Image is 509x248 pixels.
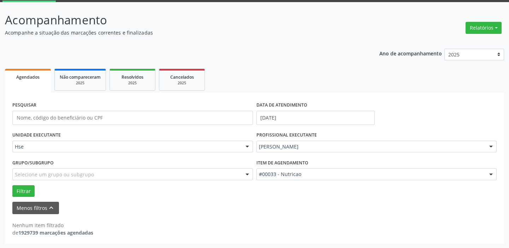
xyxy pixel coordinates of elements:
[12,130,61,141] label: UNIDADE EXECUTANTE
[12,111,253,125] input: Nome, código do beneficiário ou CPF
[12,100,36,111] label: PESQUISAR
[256,130,317,141] label: PROFISSIONAL EXECUTANTE
[15,171,94,178] span: Selecione um grupo ou subgrupo
[47,204,55,212] i: keyboard_arrow_up
[18,229,93,236] strong: 1929739 marcações agendadas
[12,222,93,229] div: Nenhum item filtrado
[12,157,54,168] label: Grupo/Subgrupo
[259,171,483,178] span: #00033 - Nutricao
[5,29,354,36] p: Acompanhe a situação das marcações correntes e finalizadas
[122,74,143,80] span: Resolvidos
[12,202,59,214] button: Menos filtroskeyboard_arrow_up
[256,111,375,125] input: Selecione um intervalo
[16,74,40,80] span: Agendados
[164,80,200,86] div: 2025
[466,22,502,34] button: Relatórios
[60,80,101,86] div: 2025
[256,100,307,111] label: DATA DE ATENDIMENTO
[115,80,150,86] div: 2025
[256,157,308,168] label: Item de agendamento
[379,49,442,58] p: Ano de acompanhamento
[170,74,194,80] span: Cancelados
[15,143,238,150] span: Hse
[259,143,483,150] span: [PERSON_NAME]
[60,74,101,80] span: Não compareceram
[12,185,35,197] button: Filtrar
[5,11,354,29] p: Acompanhamento
[12,229,93,236] div: de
